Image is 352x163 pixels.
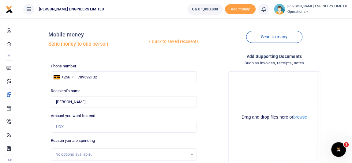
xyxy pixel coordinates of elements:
[48,41,148,47] h5: Send money to one person
[6,7,13,11] a: logo-small logo-large logo-large
[344,142,349,147] span: 1
[5,51,13,61] li: M
[201,60,347,66] h4: Such as invoices, receipts, notes
[185,4,225,15] li: Wallet ballance
[293,115,307,119] button: browse
[37,6,107,12] span: [PERSON_NAME] ENGINEERS LIMITED
[51,113,95,119] label: Amount you want to send
[187,4,223,15] a: UGX 1,030,800
[231,114,317,120] div: Drag and drop files here or
[62,74,70,80] div: +256
[6,6,13,13] img: logo-small
[51,63,76,69] label: Phone number
[51,71,197,83] input: Enter phone number
[225,4,256,14] li: Toup your wallet
[287,9,347,14] span: Operations
[55,151,188,157] div: No options available.
[274,4,347,15] a: profile-user [PERSON_NAME] ENGINEERS LIMITED Operations
[51,121,197,133] input: UGX
[287,4,347,9] small: [PERSON_NAME] ENGINEERS LIMITED
[147,36,199,47] a: Back to saved recipients
[225,6,256,11] a: Add money
[48,31,148,38] h4: Mobile money
[225,4,256,14] span: Add money
[331,142,346,157] iframe: Intercom live chat
[192,6,218,12] span: UGX 1,030,800
[51,138,95,144] label: Reason you are spending
[246,31,302,43] a: Send to many
[51,72,76,83] div: Uganda: +256
[201,53,347,60] h4: Add supporting Documents
[51,88,81,94] label: Recipient's name
[51,96,197,108] input: Loading name...
[274,4,285,15] img: profile-user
